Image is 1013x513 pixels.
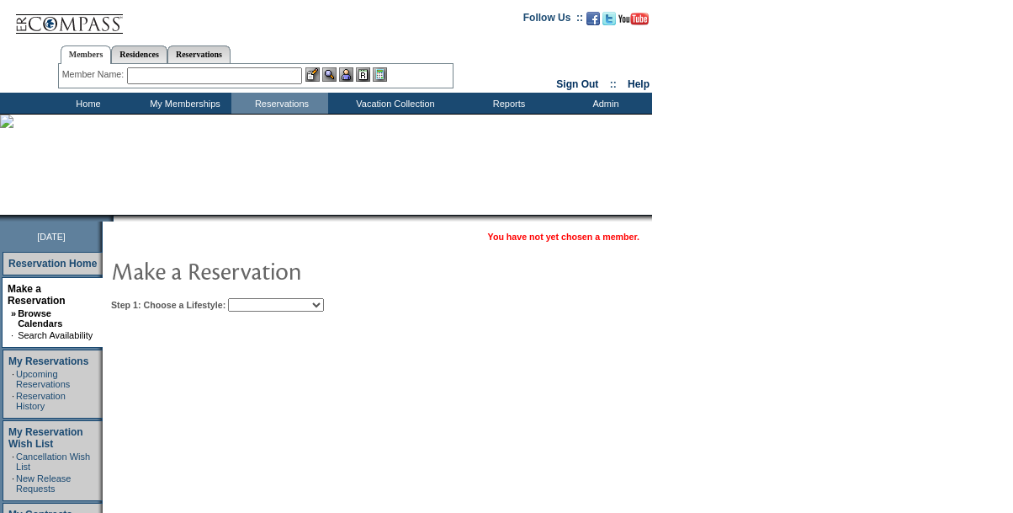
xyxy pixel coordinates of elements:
img: promoShadowLeftCorner.gif [108,215,114,222]
a: My Reservation Wish List [8,426,83,450]
img: b_edit.gif [305,67,320,82]
a: New Release Requests [16,473,71,494]
a: Members [61,45,112,64]
a: Reservations [167,45,231,63]
span: [DATE] [37,232,66,242]
a: Sign Out [556,78,598,90]
a: Browse Calendars [18,308,62,329]
img: pgTtlMakeReservation.gif [111,254,448,287]
td: Vacation Collection [328,93,459,114]
td: Home [38,93,135,114]
img: b_calculator.gif [373,67,387,82]
span: You have not yet chosen a member. [488,232,639,242]
td: Admin [555,93,652,114]
a: Cancellation Wish List [16,452,90,472]
td: · [11,330,16,340]
a: Subscribe to our YouTube Channel [618,17,649,27]
img: Become our fan on Facebook [586,12,600,25]
td: · [12,473,14,494]
a: Reservation Home [8,258,97,270]
b: Step 1: Choose a Lifestyle: [111,300,225,310]
a: Search Availability [18,330,93,340]
span: :: [610,78,617,90]
td: · [12,391,14,411]
img: Subscribe to our YouTube Channel [618,13,649,25]
td: Reservations [231,93,328,114]
td: · [12,452,14,472]
div: Member Name: [62,67,127,82]
a: Help [628,78,650,90]
img: Reservations [356,67,370,82]
b: » [11,308,16,318]
a: My Reservations [8,355,88,367]
img: Impersonate [339,67,353,82]
img: Follow us on Twitter [602,12,616,25]
td: My Memberships [135,93,231,114]
img: View [322,67,337,82]
td: · [12,369,14,389]
a: Reservation History [16,391,66,411]
td: Follow Us :: [523,10,583,30]
a: Follow us on Twitter [602,17,616,27]
a: Become our fan on Facebook [586,17,600,27]
a: Upcoming Reservations [16,369,70,389]
a: Residences [111,45,167,63]
td: Reports [459,93,555,114]
a: Make a Reservation [8,283,66,307]
img: blank.gif [114,215,115,222]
